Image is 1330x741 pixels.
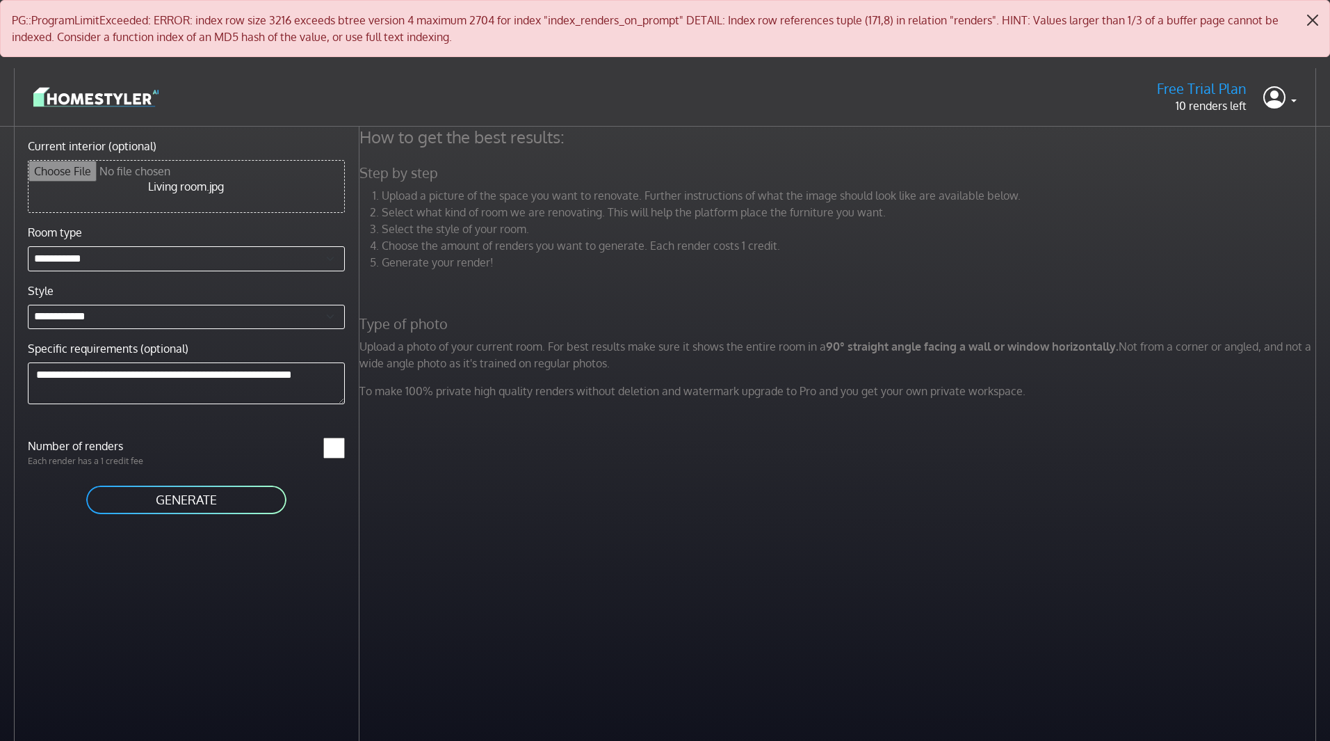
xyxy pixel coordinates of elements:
li: Upload a picture of the space you want to renovate. Further instructions of what the image should... [382,187,1320,204]
label: Specific requirements (optional) [28,340,188,357]
h4: How to get the best results: [351,127,1329,148]
p: To make 100% private high quality renders without deletion and watermark upgrade to Pro and you g... [351,383,1329,399]
h5: Step by step [351,164,1329,182]
label: Room type [28,224,82,241]
p: 10 renders left [1157,97,1247,114]
li: Generate your render! [382,254,1320,271]
p: Each render has a 1 credit fee [19,454,186,468]
p: Upload a photo of your current room. For best results make sure it shows the entire room in a Not... [351,338,1329,372]
li: Choose the amount of renders you want to generate. Each render costs 1 credit. [382,237,1320,254]
button: GENERATE [85,484,288,516]
li: Select what kind of room we are renovating. This will help the platform place the furniture you w... [382,204,1320,221]
label: Number of renders [19,438,186,454]
img: logo-3de290ba35641baa71223ecac5eacb59cb85b4c7fdf211dc9aaecaaee71ea2f8.svg [33,85,159,109]
label: Current interior (optional) [28,138,156,154]
strong: 90° straight angle facing a wall or window horizontally. [826,340,1119,353]
h5: Free Trial Plan [1157,80,1247,97]
li: Select the style of your room. [382,221,1320,237]
button: Close [1296,1,1329,40]
label: Style [28,282,54,299]
h5: Type of photo [351,315,1329,333]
